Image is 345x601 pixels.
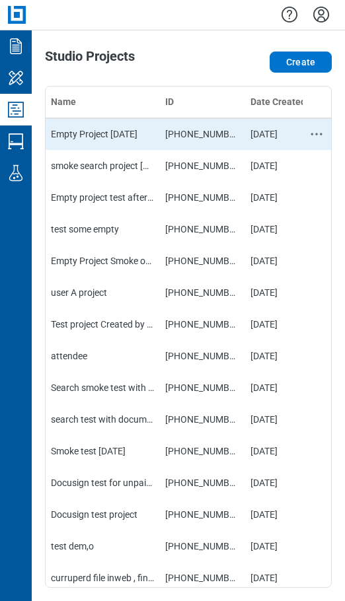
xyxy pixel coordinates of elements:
td: [PHONE_NUMBER] [160,499,246,530]
h1: Studio Projects [45,49,135,70]
button: project-actions-menu [309,126,325,142]
td: [PHONE_NUMBER] [160,245,246,277]
button: Create [270,52,332,73]
svg: Studio Sessions [5,131,26,152]
div: Date Created [250,95,297,108]
div: ID [165,95,241,108]
td: [PHONE_NUMBER] [160,435,246,467]
button: Settings [311,3,332,26]
td: [DATE] [245,245,302,277]
svg: Studio Projects [5,99,26,120]
svg: Documents [5,36,26,57]
td: [DATE] [245,308,302,340]
td: [PHONE_NUMBER] [160,562,246,594]
td: test dem,o [46,530,160,562]
td: user A project [46,277,160,308]
td: [PHONE_NUMBER] [160,277,246,308]
td: [DATE] [245,530,302,562]
td: [PHONE_NUMBER] [160,372,246,404]
td: Test project Created by cxicore8 [46,308,160,340]
td: smoke search project [DATE] [46,150,160,182]
td: [PHONE_NUMBER] [160,308,246,340]
td: search test with document having markup from onedrive sharep [46,404,160,435]
svg: My Workspace [5,67,26,88]
td: [PHONE_NUMBER] [160,182,246,213]
td: Search smoke test with bad date files [46,372,160,404]
td: [PHONE_NUMBER] [160,530,246,562]
td: [DATE] [245,562,302,594]
svg: Labs [5,162,26,184]
td: [PHONE_NUMBER] [160,118,246,150]
td: [DATE] [245,499,302,530]
td: test some empty [46,213,160,245]
td: Empty Project [DATE] [46,118,160,150]
td: [DATE] [245,182,302,213]
div: Name [51,95,155,108]
td: Smoke test [DATE] [46,435,160,467]
td: Docusign test project [46,499,160,530]
td: [DATE] [245,150,302,182]
td: [PHONE_NUMBER] [160,340,246,372]
td: Docusign test for unpaid user [46,467,160,499]
td: Empty project test after Buld reimndexing [46,182,160,213]
td: [PHONE_NUMBER] [160,213,246,245]
td: [PHONE_NUMBER] [160,150,246,182]
td: Empty Project Smoke on [DATE] [46,245,160,277]
td: [DATE] [245,118,302,150]
td: [DATE] [245,372,302,404]
td: attendee [46,340,160,372]
td: [DATE] [245,435,302,467]
td: curruperd file inweb , fine in revu [46,562,160,594]
td: [DATE] [245,467,302,499]
td: [DATE] [245,340,302,372]
td: [DATE] [245,213,302,245]
td: [DATE] [245,404,302,435]
td: [DATE] [245,277,302,308]
td: [PHONE_NUMBER] [160,467,246,499]
td: [PHONE_NUMBER] [160,404,246,435]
